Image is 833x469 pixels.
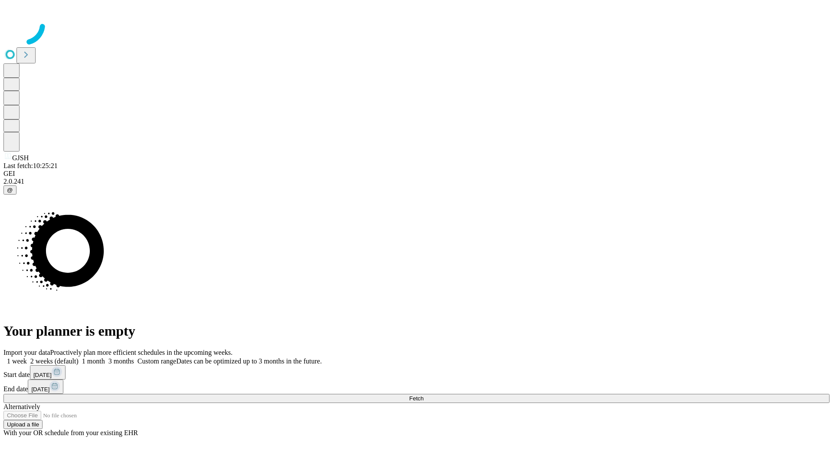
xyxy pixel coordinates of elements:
[7,187,13,193] span: @
[82,357,105,365] span: 1 month
[50,349,233,356] span: Proactively plan more efficient schedules in the upcoming weeks.
[3,170,830,178] div: GEI
[3,420,43,429] button: Upload a file
[3,323,830,339] h1: Your planner is empty
[3,162,58,169] span: Last fetch: 10:25:21
[3,394,830,403] button: Fetch
[3,429,138,436] span: With your OR schedule from your existing EHR
[12,154,29,162] span: GJSH
[3,380,830,394] div: End date
[33,372,52,378] span: [DATE]
[138,357,176,365] span: Custom range
[3,185,16,195] button: @
[30,365,66,380] button: [DATE]
[31,386,49,393] span: [DATE]
[108,357,134,365] span: 3 months
[176,357,321,365] span: Dates can be optimized up to 3 months in the future.
[28,380,63,394] button: [DATE]
[3,365,830,380] div: Start date
[3,403,40,410] span: Alternatively
[409,395,423,402] span: Fetch
[3,178,830,185] div: 2.0.241
[30,357,79,365] span: 2 weeks (default)
[7,357,27,365] span: 1 week
[3,349,50,356] span: Import your data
